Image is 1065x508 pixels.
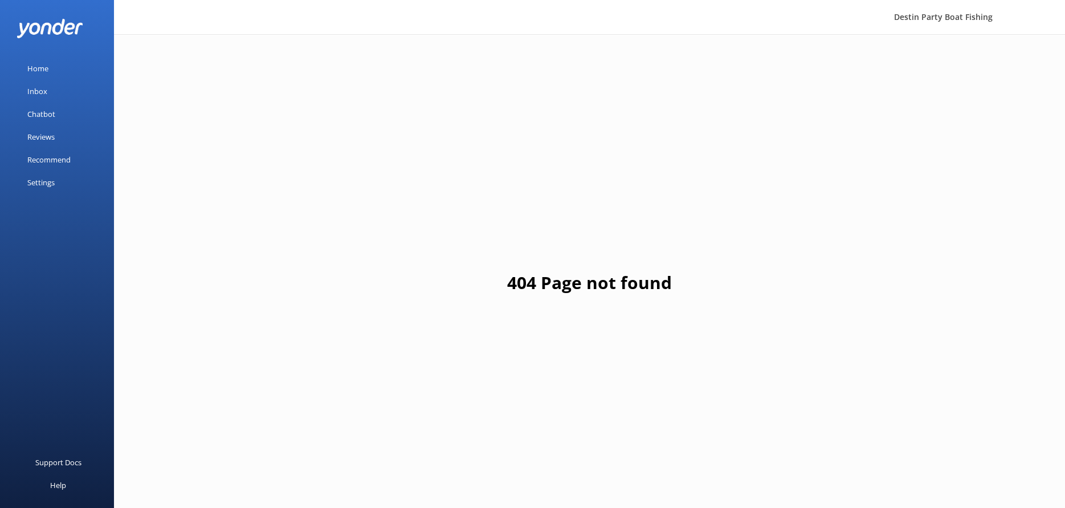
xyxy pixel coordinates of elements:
div: Recommend [27,148,71,171]
h1: 404 Page not found [507,269,672,296]
div: Support Docs [35,451,81,474]
div: Settings [27,171,55,194]
img: yonder-white-logo.png [17,19,83,38]
div: Inbox [27,80,47,103]
div: Chatbot [27,103,55,125]
div: Reviews [27,125,55,148]
div: Help [50,474,66,497]
div: Home [27,57,48,80]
